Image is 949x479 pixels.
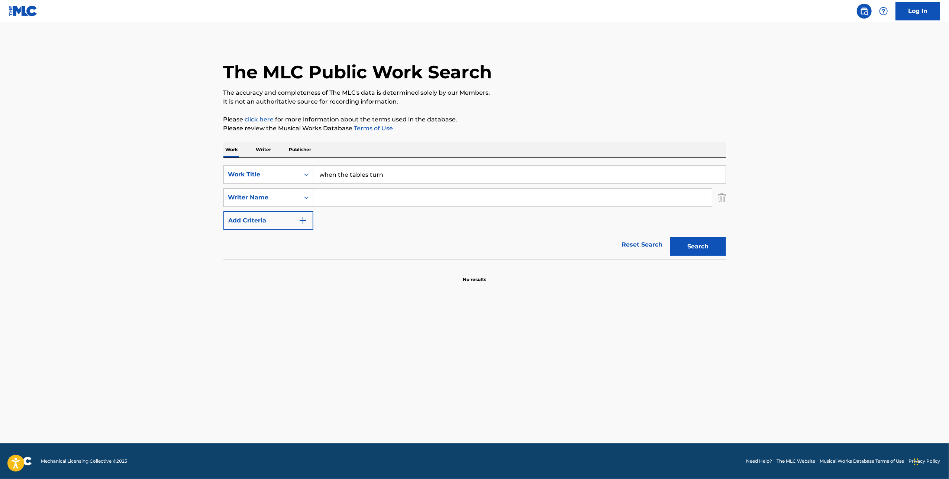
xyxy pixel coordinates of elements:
[860,7,869,16] img: search
[298,216,307,225] img: 9d2ae6d4665cec9f34b9.svg
[228,170,295,179] div: Work Title
[857,4,872,19] a: Public Search
[746,458,772,465] a: Need Help?
[914,451,919,473] div: Drag
[223,211,313,230] button: Add Criteria
[908,458,940,465] a: Privacy Policy
[223,61,492,83] h1: The MLC Public Work Search
[223,115,726,124] p: Please for more information about the terms used in the database.
[223,142,241,157] p: Work
[223,165,726,260] form: Search Form
[245,116,274,123] a: click here
[876,4,891,19] div: Help
[9,6,38,16] img: MLC Logo
[912,443,949,479] iframe: Chat Widget
[718,188,726,207] img: Delete Criterion
[228,193,295,202] div: Writer Name
[287,142,314,157] p: Publisher
[777,458,815,465] a: The MLC Website
[223,97,726,106] p: It is not an authoritative source for recording information.
[223,124,726,133] p: Please review the Musical Works Database
[353,125,393,132] a: Terms of Use
[9,457,32,466] img: logo
[223,88,726,97] p: The accuracy and completeness of The MLC's data is determined solely by our Members.
[820,458,904,465] a: Musical Works Database Terms of Use
[41,458,127,465] span: Mechanical Licensing Collective © 2025
[618,237,666,253] a: Reset Search
[879,7,888,16] img: help
[895,2,940,20] a: Log In
[670,237,726,256] button: Search
[463,267,486,283] p: No results
[254,142,274,157] p: Writer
